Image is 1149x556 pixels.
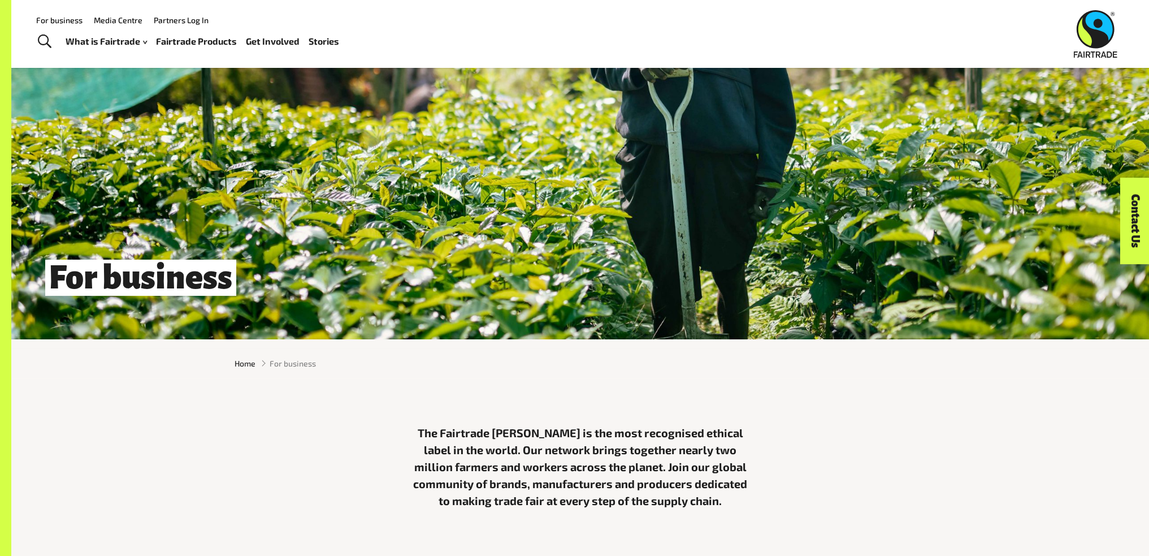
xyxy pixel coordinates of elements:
a: Toggle Search [31,28,58,56]
a: Home [235,357,255,369]
a: Get Involved [246,33,300,50]
a: What is Fairtrade [66,33,147,50]
a: Fairtrade Products [156,33,237,50]
span: For business [45,260,236,296]
img: Fairtrade Australia New Zealand logo [1074,10,1117,58]
p: The Fairtrade [PERSON_NAME] is the most recognised ethical label in the world. Our network brings... [411,424,750,509]
span: For business [270,357,316,369]
a: Partners Log In [154,15,209,25]
a: For business [36,15,83,25]
a: Stories [309,33,339,50]
a: Media Centre [94,15,142,25]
